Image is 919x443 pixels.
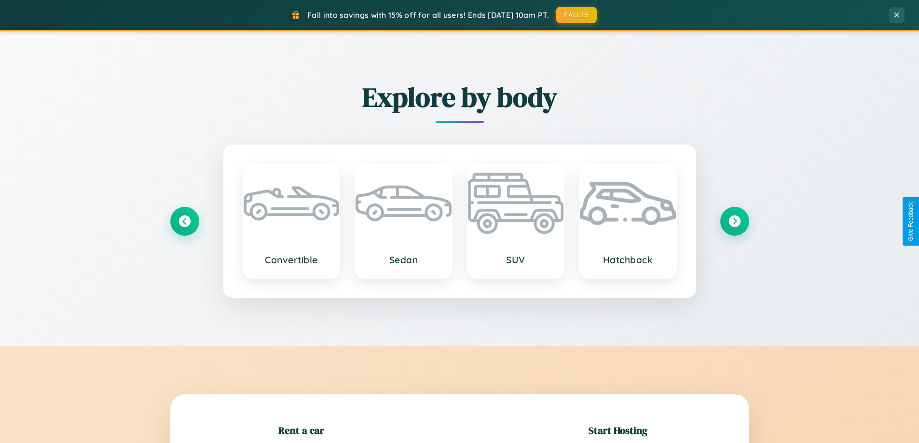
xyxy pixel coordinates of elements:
[307,10,549,20] span: Fall into savings with 15% off for all users! Ends [DATE] 10am PT.
[170,79,749,116] h2: Explore by body
[907,202,914,241] div: Give Feedback
[365,254,442,266] h3: Sedan
[589,423,647,437] h2: Start Hosting
[253,254,330,266] h3: Convertible
[478,254,554,266] h3: SUV
[556,7,597,23] button: FALL15
[590,254,666,266] h3: Hatchback
[278,423,324,437] h2: Rent a car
